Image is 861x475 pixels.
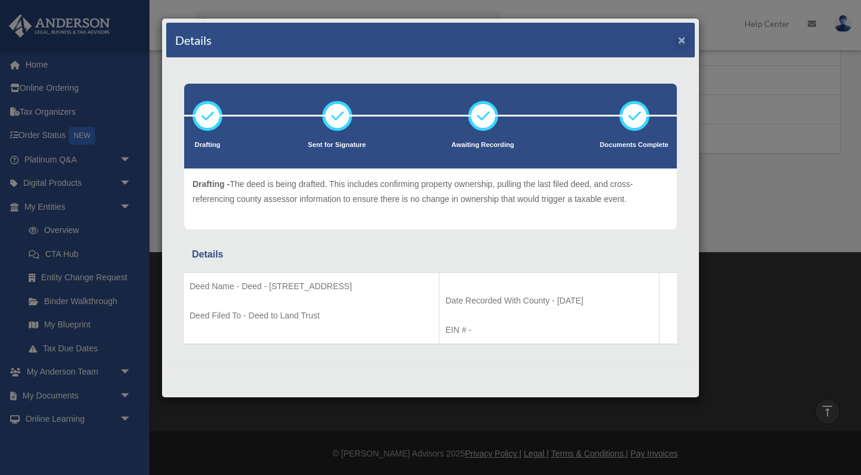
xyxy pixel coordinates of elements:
p: Date Recorded With County - [DATE] [445,293,653,308]
p: Deed Filed To - Deed to Land Trust [190,308,433,323]
p: The deed is being drafted. This includes confirming property ownership, pulling the last filed de... [193,177,668,206]
button: × [678,33,686,46]
p: Drafting [193,139,222,151]
span: Drafting - [193,179,230,189]
p: EIN # - [445,323,653,338]
p: Deed Name - Deed - [STREET_ADDRESS] [190,279,433,294]
p: Awaiting Recording [451,139,514,151]
p: Documents Complete [600,139,668,151]
div: Details [192,246,669,263]
h4: Details [175,32,212,48]
p: Sent for Signature [308,139,366,151]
